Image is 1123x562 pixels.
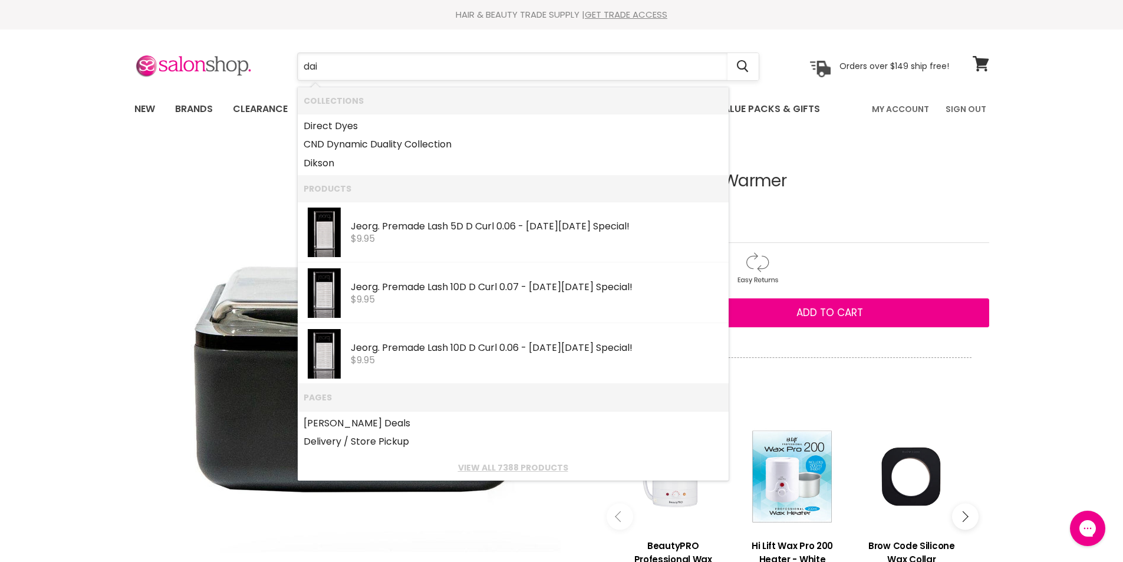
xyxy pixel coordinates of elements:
li: Pages: Delivery / Store Pickup [298,432,729,454]
p: Orders over $149 ship free! [839,61,949,71]
a: Delivery / Store Pickup [304,432,723,451]
li: View All [298,454,729,481]
span: $9.95 [351,353,375,367]
img: Lashes_5D_0-07_C9mm_eb063866-a6d2-47da-bfb6-aa71735538fa_200x.jpg [308,208,341,257]
li: Pages [298,384,729,410]
a: My Account [865,97,936,121]
li: Products [298,175,729,202]
h1: Brow Code Wax Warmer [596,172,989,190]
li: Collections: Direct Dyes [298,114,729,136]
li: Products: Jeorg. Premade Lash 10D D Curl 0.07 - Black Friday Special! [298,262,729,323]
a: Direct Dyes [304,117,723,136]
li: Products: Jeorg. Premade Lash 5D D Curl 0.06 - Black Friday Special! [298,202,729,262]
li: Collections: CND Dynamic Duality Collection [298,135,729,154]
img: returns.gif [726,250,788,286]
div: HAIR & BEAUTY TRADE SUPPLY | [120,9,1004,21]
form: Product [297,52,759,81]
a: GET TRADE ACCESS [585,8,667,21]
a: [PERSON_NAME] Deals [304,414,723,433]
a: View all 7388 products [304,463,723,472]
a: CND Dynamic Duality Collection [304,135,723,154]
a: Clearance [224,97,297,121]
li: Collections [298,87,729,114]
ul: Main menu [126,92,847,126]
div: Jeorg. Premade Lash 10D D Curl 0.07 - [DATE][DATE] Special! [351,282,723,294]
a: Value Packs & Gifts [708,97,829,121]
div: Jeorg. Premade Lash 10D D Curl 0.06 - [DATE][DATE] Special! [351,343,723,355]
nav: Main [120,92,1004,126]
span: $9.95 [351,232,375,245]
span: $9.95 [351,292,375,306]
li: Products: Jeorg. Premade Lash 10D D Curl 0.06 - Black Friday Special! [298,323,729,384]
a: Dikson [304,154,723,173]
img: Lashes_10D_0-06_D9mm_a325ae59-07fc-468c-9f11-c1298e799216_200x.jpg [308,268,341,318]
a: New [126,97,164,121]
img: Lashes_10D_0-06_D9mm_1576a411-0ffc-4d7c-91fd-8cc218c1807e_200x.jpg [308,329,341,379]
input: Search [298,53,727,80]
li: Pages: Wahl Deals [298,411,729,433]
span: Add to cart [796,305,863,320]
li: Collections: Dikson [298,154,729,176]
div: Jeorg. Premade Lash 5D D Curl 0.06 - [DATE][DATE] Special! [351,221,723,234]
p: Goes well with [614,357,971,396]
iframe: Gorgias live chat messenger [1064,507,1111,550]
button: Search [727,53,759,80]
a: Sign Out [938,97,993,121]
button: Add to cart [671,298,989,328]
a: Brands [166,97,222,121]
